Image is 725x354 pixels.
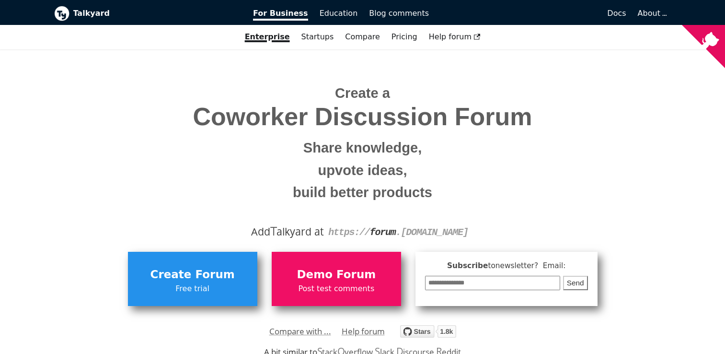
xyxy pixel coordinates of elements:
a: Create ForumFree trial [128,252,257,306]
span: For Business [253,9,308,21]
img: talkyard.svg [400,325,456,338]
span: Docs [607,9,626,18]
img: Talkyard logo [54,6,69,21]
a: About [638,9,666,18]
div: Add alkyard at [61,224,664,240]
a: Compare with ... [269,324,331,339]
a: Help forum [342,324,385,339]
small: build better products [61,181,664,204]
button: Send [563,276,588,291]
span: Blog comments [369,9,429,18]
a: Blog comments [363,5,435,22]
span: Subscribe [425,260,588,272]
a: Enterprise [239,29,296,45]
code: https:// . [DOMAIN_NAME] [328,227,468,238]
span: Create a [335,85,390,101]
span: Demo Forum [276,266,396,284]
a: Talkyard logoTalkyard [54,6,240,21]
a: Education [314,5,364,22]
a: Pricing [386,29,423,45]
span: Help forum [429,32,481,41]
a: Compare [345,32,380,41]
span: Create Forum [133,266,253,284]
a: Star debiki/talkyard on GitHub [400,327,456,341]
b: Talkyard [73,7,240,20]
span: Education [320,9,358,18]
a: Startups [296,29,340,45]
span: T [270,222,277,239]
a: Demo ForumPost test comments [272,252,401,306]
span: Coworker Discussion Forum [61,103,664,130]
span: Free trial [133,283,253,295]
a: Help forum [423,29,486,45]
span: to newsletter ? Email: [488,261,565,270]
a: Docs [435,5,632,22]
span: Post test comments [276,283,396,295]
small: upvote ideas, [61,159,664,182]
a: For Business [247,5,314,22]
small: Share knowledge, [61,137,664,159]
strong: forum [370,227,396,238]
